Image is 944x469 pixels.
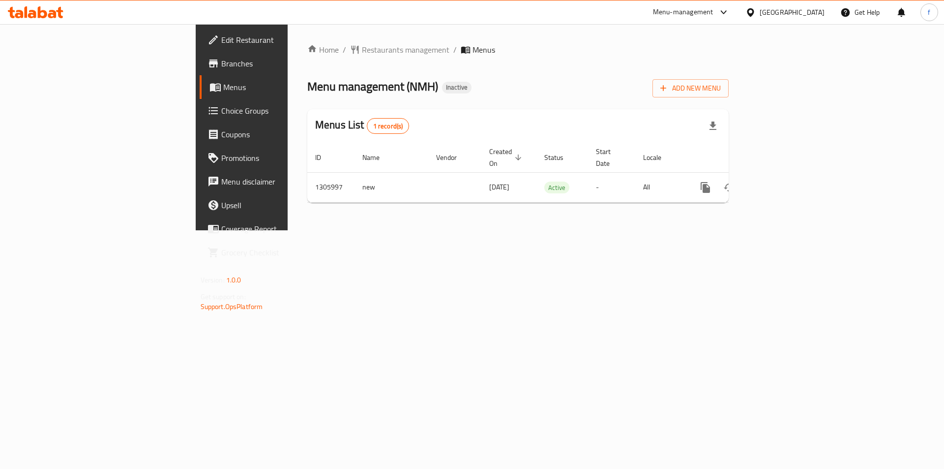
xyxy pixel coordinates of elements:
[544,182,569,193] span: Active
[362,44,449,56] span: Restaurants management
[686,143,796,173] th: Actions
[442,82,472,94] div: Inactive
[221,34,346,46] span: Edit Restaurant
[315,152,334,163] span: ID
[221,152,346,164] span: Promotions
[928,7,930,18] span: f
[354,172,428,202] td: new
[694,176,717,199] button: more
[226,274,241,286] span: 1.0.0
[221,247,346,258] span: Grocery Checklist
[453,44,457,56] li: /
[596,146,623,169] span: Start Date
[200,146,354,170] a: Promotions
[221,223,346,235] span: Coverage Report
[472,44,495,56] span: Menus
[307,75,438,97] span: Menu management ( NMH )
[200,75,354,99] a: Menus
[315,118,409,134] h2: Menus List
[635,172,686,202] td: All
[223,81,346,93] span: Menus
[489,181,509,193] span: [DATE]
[200,170,354,193] a: Menu disclaimer
[643,152,674,163] span: Locale
[367,118,410,134] div: Total records count
[200,28,354,52] a: Edit Restaurant
[221,128,346,140] span: Coupons
[362,152,392,163] span: Name
[701,114,725,138] div: Export file
[201,290,246,303] span: Get support on:
[221,58,346,69] span: Branches
[660,82,721,94] span: Add New Menu
[442,83,472,92] span: Inactive
[200,241,354,264] a: Grocery Checklist
[652,79,729,97] button: Add New Menu
[653,6,713,18] div: Menu-management
[201,274,225,286] span: Version:
[201,300,263,313] a: Support.OpsPlatform
[200,52,354,75] a: Branches
[221,176,346,188] span: Menu disclaimer
[307,44,729,56] nav: breadcrumb
[544,152,576,163] span: Status
[367,122,409,131] span: 1 record(s)
[436,152,470,163] span: Vendor
[200,193,354,217] a: Upsell
[200,99,354,123] a: Choice Groups
[221,105,346,117] span: Choice Groups
[588,172,635,202] td: -
[307,143,796,203] table: enhanced table
[489,146,525,169] span: Created On
[200,217,354,241] a: Coverage Report
[350,44,449,56] a: Restaurants management
[221,199,346,211] span: Upsell
[717,176,741,199] button: Change Status
[200,123,354,146] a: Coupons
[760,7,825,18] div: [GEOGRAPHIC_DATA]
